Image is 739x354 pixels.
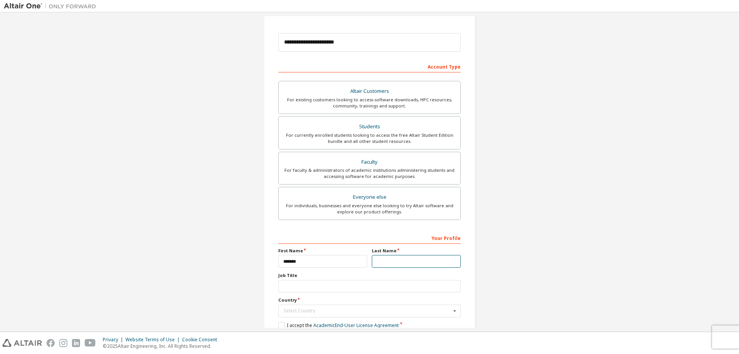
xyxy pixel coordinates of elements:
div: Privacy [103,337,125,343]
label: Country [278,297,461,303]
label: I accept the [278,322,399,329]
div: Website Terms of Use [125,337,182,343]
p: © 2025 Altair Engineering, Inc. All Rights Reserved. [103,343,222,349]
img: youtube.svg [85,339,96,347]
label: First Name [278,248,367,254]
div: For faculty & administrators of academic institutions administering students and accessing softwa... [283,167,456,180]
div: Cookie Consent [182,337,222,343]
div: Students [283,121,456,132]
img: instagram.svg [59,339,67,347]
div: For individuals, businesses and everyone else looking to try Altair software and explore our prod... [283,203,456,215]
div: Select Country [284,309,451,313]
img: facebook.svg [47,339,55,347]
div: For currently enrolled students looking to access the free Altair Student Edition bundle and all ... [283,132,456,144]
div: Faculty [283,157,456,168]
div: For existing customers looking to access software downloads, HPC resources, community, trainings ... [283,97,456,109]
img: linkedin.svg [72,339,80,347]
div: Altair Customers [283,86,456,97]
label: Job Title [278,272,461,279]
div: Account Type [278,60,461,72]
label: Last Name [372,248,461,254]
img: altair_logo.svg [2,339,42,347]
div: Your Profile [278,232,461,244]
img: Altair One [4,2,100,10]
div: Everyone else [283,192,456,203]
a: Academic End-User License Agreement [313,322,399,329]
